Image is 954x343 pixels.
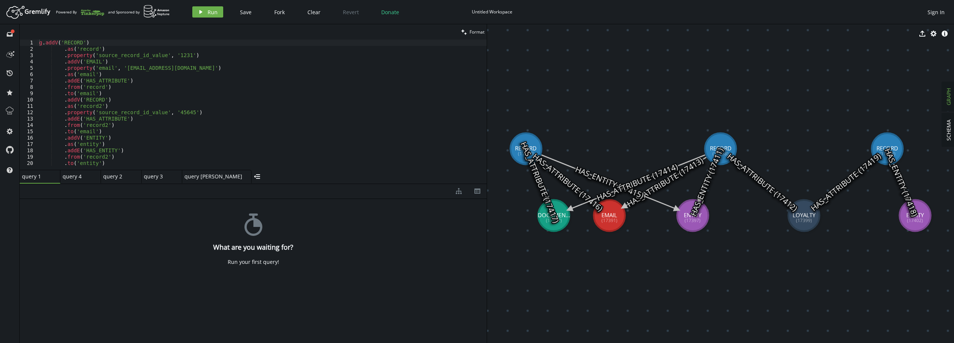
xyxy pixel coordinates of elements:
tspan: RECORD [515,144,537,152]
span: Save [240,9,252,16]
span: SCHEMA [945,119,952,141]
div: 5 [20,65,38,71]
img: AWS Neptune [143,5,170,18]
span: Sign In [928,9,945,16]
div: 9 [20,90,38,97]
div: 19 [20,154,38,160]
div: 16 [20,135,38,141]
div: 1 [20,40,38,46]
div: 14 [20,122,38,128]
div: 17 [20,141,38,147]
tspan: EMAIL [601,211,617,219]
span: Fork [274,9,285,16]
div: 3 [20,52,38,59]
div: 4 [20,59,38,65]
div: 18 [20,147,38,154]
tspan: DOCUMEN... [538,211,570,219]
tspan: RECORD [876,144,898,152]
button: Clear [302,6,326,18]
tspan: RECORD [710,144,732,152]
div: Powered By [56,6,104,19]
tspan: (17399) [796,217,812,223]
div: 13 [20,116,38,122]
tspan: LOYALTY [793,211,816,219]
tspan: (17391) [601,217,617,223]
div: 12 [20,109,38,116]
div: 11 [20,103,38,109]
span: Clear [307,9,320,16]
tspan: (17394) [518,150,534,156]
button: Revert [337,6,364,18]
tspan: ENTITY [906,211,924,219]
tspan: (17397) [685,217,701,223]
tspan: (17407) [546,217,562,223]
span: query 4 [63,173,92,180]
span: Donate [381,9,399,16]
div: 7 [20,78,38,84]
tspan: ENTITY [684,211,702,219]
span: Run [208,9,218,16]
h4: What are you waiting for? [213,243,293,251]
span: GRAPH [945,88,952,105]
button: Fork [268,6,291,18]
div: 2 [20,46,38,52]
span: query 1 [22,173,52,180]
div: 8 [20,84,38,90]
span: query [PERSON_NAME] [184,173,243,180]
button: Run [192,6,223,18]
span: Revert [343,9,359,16]
button: Sign In [924,6,948,18]
div: 15 [20,128,38,135]
button: Donate [376,6,405,18]
div: 20 [20,160,38,166]
tspan: (17402) [907,217,923,223]
button: Save [234,6,257,18]
div: Untitled Workspace [472,9,512,15]
span: query 3 [144,173,174,180]
div: 6 [20,71,38,78]
div: Run your first query! [228,259,279,265]
button: Format [459,24,487,40]
div: and Sponsored by [108,5,170,19]
span: query 2 [103,173,133,180]
tspan: (17404) [879,150,895,156]
tspan: (17388) [713,150,729,156]
div: 10 [20,97,38,103]
span: Format [470,29,484,35]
